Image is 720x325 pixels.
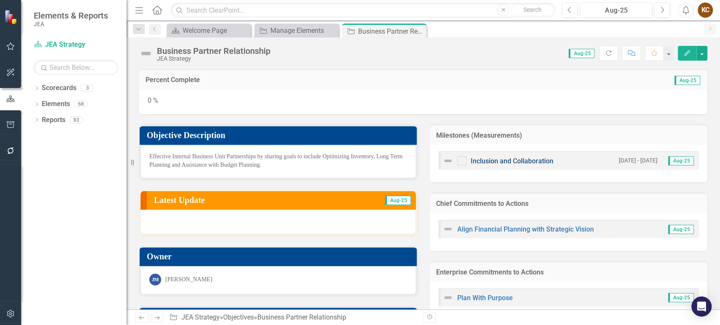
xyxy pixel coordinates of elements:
span: Effective Internal Business Unit Partnerships by sharing goals to include Optimizing Inventory, L... [149,153,402,168]
img: Not Defined [443,156,453,166]
img: ClearPoint Strategy [4,10,19,24]
span: Aug-25 [668,156,694,165]
small: JEA [34,21,108,27]
div: JM [149,274,161,285]
img: Not Defined [139,47,153,60]
div: Business Partner Relationship [358,26,424,37]
span: Elements & Reports [34,11,108,21]
div: 83 [70,116,83,123]
div: Business Partner Relationship [257,313,346,321]
a: JEA Strategy [181,313,220,321]
a: Welcome Page [169,25,249,36]
a: Plan With Purpose [457,294,513,302]
a: Reports [42,115,65,125]
a: Align Financial Planning with Strategic Vision [457,225,594,233]
button: KC [698,3,713,18]
div: » » [169,313,417,322]
div: Welcome Page [183,25,249,36]
div: Open Intercom Messenger [691,296,712,317]
input: Search Below... [34,60,118,75]
span: Aug-25 [385,196,411,205]
div: 3 [81,85,94,92]
h3: Latest Update [154,195,323,205]
button: Aug-25 [580,3,652,18]
span: Aug-25 [668,225,694,234]
a: Manage Elements [256,25,337,36]
a: Elements [42,99,70,109]
h3: Objective Description [147,131,413,140]
div: 68 [74,101,88,108]
input: Search ClearPoint... [171,3,556,18]
a: Scorecards [42,83,76,93]
h3: Enterprise Commitments to Actions [436,269,701,276]
img: Not Defined [443,293,453,303]
span: Search [523,6,542,13]
div: Aug-25 [583,5,649,16]
a: JEA Strategy [34,40,118,50]
div: Business Partner Relationship [157,46,270,56]
img: Not Defined [443,224,453,234]
span: Aug-25 [674,76,700,85]
div: JEA Strategy [157,56,270,62]
div: [PERSON_NAME] [165,275,212,284]
h3: Milestones (Measurements) [436,132,701,139]
small: [DATE] - [DATE] [619,157,658,165]
h3: Percent Complete [146,76,519,84]
button: Search [511,4,553,16]
h3: Owner [147,252,413,261]
span: Aug-25 [668,293,694,302]
span: Aug-25 [569,49,594,58]
a: Objectives [223,313,254,321]
div: 0 % [139,90,707,114]
div: Manage Elements [270,25,337,36]
a: Inclusion and Collaboration [471,157,553,165]
h3: Chief Commitments to Actions [436,200,701,208]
